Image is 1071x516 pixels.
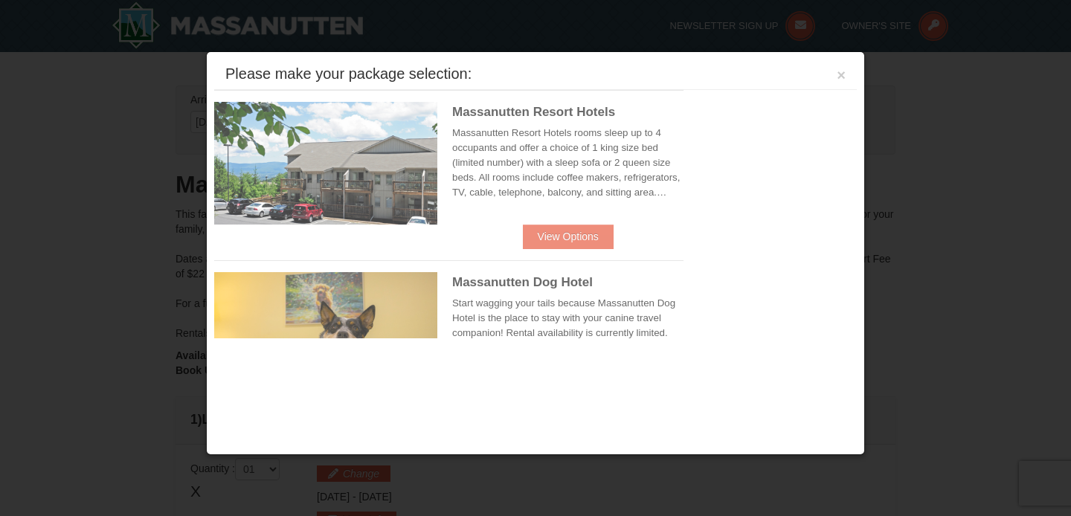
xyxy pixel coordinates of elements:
div: Start wagging your tails because Massanutten Dog Hotel is the place to stay with your canine trav... [452,296,684,370]
div: Massanutten Resort Hotels rooms sleep up to 4 occupants and offer a choice of 1 king size bed (li... [452,126,684,200]
span: Massanutten Dog Hotel [452,275,593,289]
div: Please make your package selection: [225,66,472,81]
button: × [837,68,846,83]
button: View Options [523,225,614,248]
span: Massanutten Resort Hotels [452,105,615,119]
img: 19219026-1-e3b4ac8e.jpg [214,102,437,224]
img: 27428181-5-81c892a3.jpg [214,272,437,394]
